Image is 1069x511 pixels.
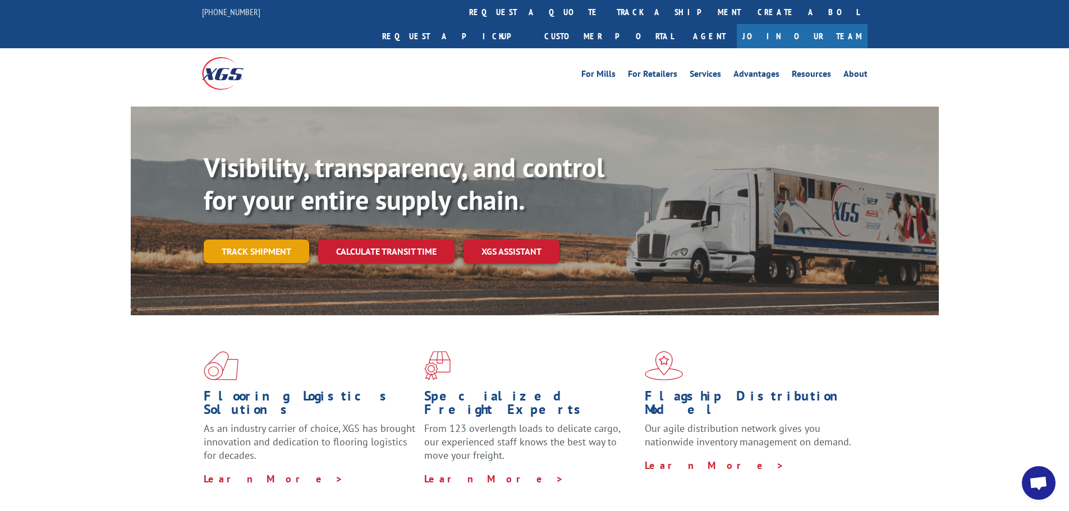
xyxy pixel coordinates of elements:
[792,70,831,82] a: Resources
[374,24,536,48] a: Request a pickup
[424,389,636,422] h1: Specialized Freight Experts
[464,240,559,264] a: XGS ASSISTANT
[737,24,868,48] a: Join Our Team
[424,422,636,472] p: From 123 overlength loads to delicate cargo, our experienced staff knows the best way to move you...
[1022,466,1056,500] div: Open chat
[733,70,779,82] a: Advantages
[202,6,260,17] a: [PHONE_NUMBER]
[424,351,451,380] img: xgs-icon-focused-on-flooring-red
[204,389,416,422] h1: Flooring Logistics Solutions
[628,70,677,82] a: For Retailers
[204,351,238,380] img: xgs-icon-total-supply-chain-intelligence-red
[645,389,857,422] h1: Flagship Distribution Model
[690,70,721,82] a: Services
[645,351,683,380] img: xgs-icon-flagship-distribution-model-red
[536,24,682,48] a: Customer Portal
[645,459,784,472] a: Learn More >
[204,422,415,462] span: As an industry carrier of choice, XGS has brought innovation and dedication to flooring logistics...
[204,150,604,217] b: Visibility, transparency, and control for your entire supply chain.
[682,24,737,48] a: Agent
[204,472,343,485] a: Learn More >
[204,240,309,263] a: Track shipment
[424,472,564,485] a: Learn More >
[645,422,851,448] span: Our agile distribution network gives you nationwide inventory management on demand.
[843,70,868,82] a: About
[318,240,455,264] a: Calculate transit time
[581,70,616,82] a: For Mills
